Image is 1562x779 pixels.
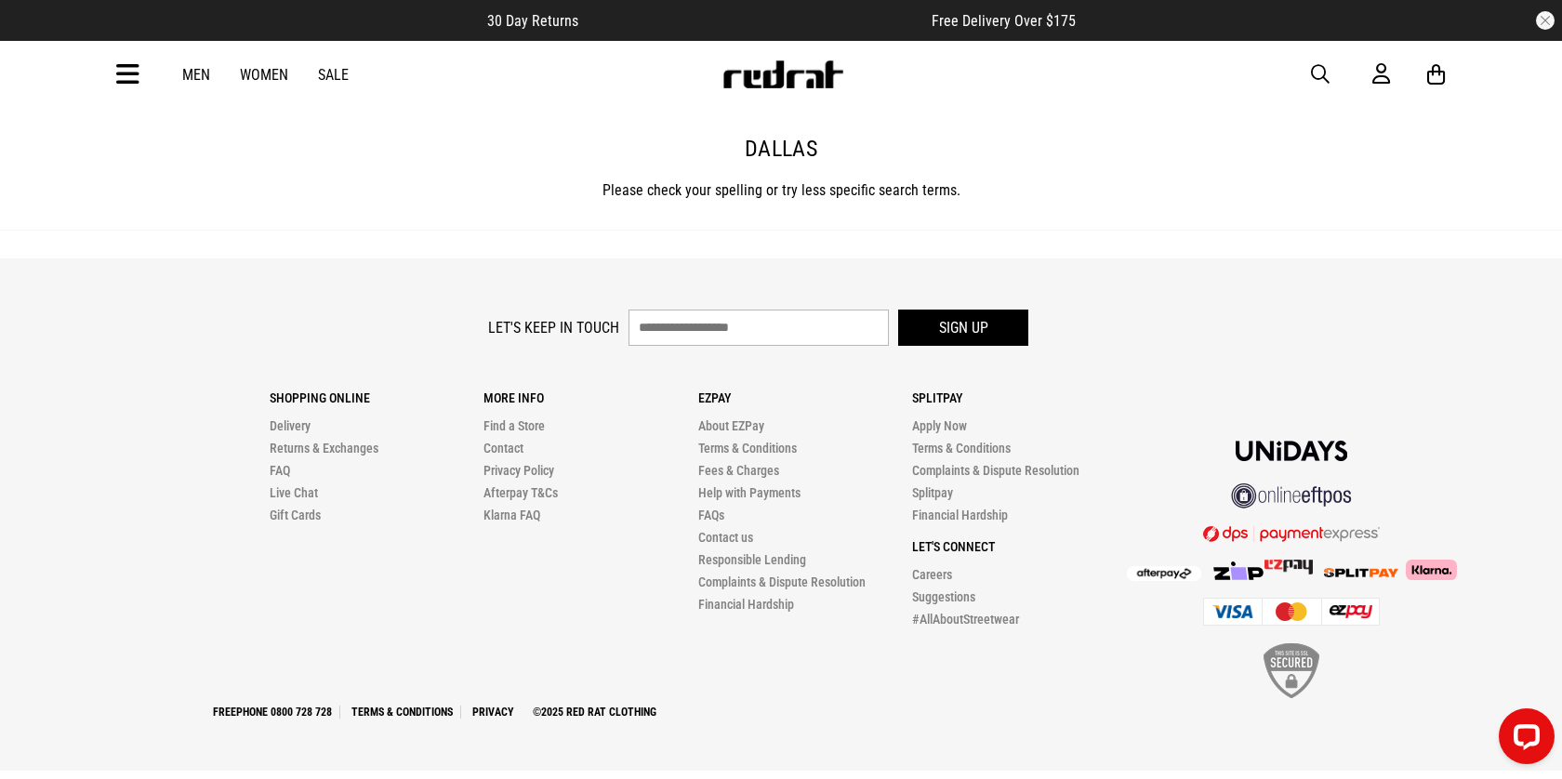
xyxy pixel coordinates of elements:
[483,508,540,522] a: Klarna FAQ
[698,574,866,589] a: Complaints & Dispute Resolution
[912,508,1008,522] a: Financial Hardship
[270,418,311,433] a: Delivery
[483,463,554,478] a: Privacy Policy
[525,706,664,719] a: ©2025 Red Rat Clothing
[483,441,523,456] a: Contact
[270,508,321,522] a: Gift Cards
[616,11,894,30] iframe: Customer reviews powered by Trustpilot
[1127,566,1201,581] img: Afterpay
[912,485,953,500] a: Splitpay
[483,485,558,500] a: Afterpay T&Cs
[912,567,952,582] a: Careers
[932,12,1076,30] span: Free Delivery Over $175
[698,418,764,433] a: About EZPay
[487,12,578,30] span: 30 Day Returns
[483,390,697,405] p: More Info
[270,463,290,478] a: FAQ
[1203,598,1380,626] img: Cards
[698,441,797,456] a: Terms & Conditions
[912,418,967,433] a: Apply Now
[912,589,975,604] a: Suggestions
[483,418,545,433] a: Find a Store
[912,463,1079,478] a: Complaints & Dispute Resolution
[1236,441,1347,461] img: Unidays
[698,390,912,405] p: Ezpay
[721,60,844,88] img: Redrat logo
[1324,568,1398,577] img: Splitpay
[465,706,522,719] a: Privacy
[270,485,318,500] a: Live Chat
[912,612,1019,627] a: #AllAboutStreetwear
[698,530,753,545] a: Contact us
[698,463,779,478] a: Fees & Charges
[698,597,794,612] a: Financial Hardship
[270,441,378,456] a: Returns & Exchanges
[912,441,1011,456] a: Terms & Conditions
[182,66,210,84] a: Men
[1203,525,1380,542] img: DPS
[117,179,1445,202] h4: Please check your spelling or try less specific search terms.
[270,390,483,405] p: Shopping Online
[698,508,724,522] a: FAQs
[1484,701,1562,779] iframe: LiveChat chat widget
[318,66,349,84] a: Sale
[1264,643,1319,698] img: SSL
[488,319,619,337] label: Let's keep in touch
[898,310,1028,346] button: Sign up
[698,485,801,500] a: Help with Payments
[1212,561,1264,580] img: Zip
[1398,560,1457,580] img: Klarna
[117,135,1445,165] h1: dallas
[912,539,1126,554] p: Let's Connect
[698,552,806,567] a: Responsible Lending
[344,706,461,719] a: Terms & Conditions
[1264,560,1313,574] img: Splitpay
[1231,483,1352,508] img: online eftpos
[912,390,1126,405] p: Splitpay
[205,706,340,719] a: Freephone 0800 728 728
[240,66,288,84] a: Women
